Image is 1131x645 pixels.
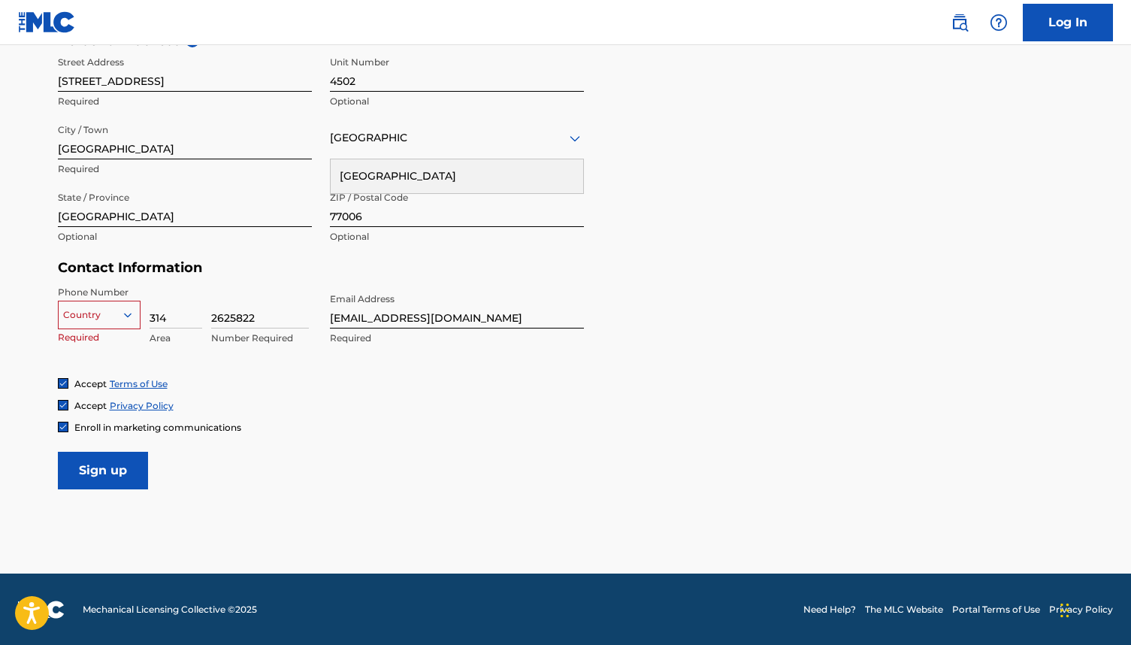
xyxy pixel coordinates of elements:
img: MLC Logo [18,11,76,33]
p: Required [58,95,312,108]
a: Public Search [945,8,975,38]
h5: Contact Information [58,259,584,277]
span: Accept [74,400,107,411]
p: Required [58,162,312,176]
p: Area [150,332,202,345]
span: Enroll in marketing communications [74,422,241,433]
a: Privacy Policy [110,400,174,411]
a: Log In [1023,4,1113,41]
a: Privacy Policy [1049,603,1113,616]
img: checkbox [59,422,68,432]
span: Mechanical Licensing Collective © 2025 [83,603,257,616]
a: The MLC Website [865,603,943,616]
img: checkbox [59,401,68,410]
img: logo [18,601,65,619]
img: search [951,14,969,32]
p: Required [58,331,141,344]
a: Need Help? [803,603,856,616]
div: Help [984,8,1014,38]
div: Drag [1060,588,1069,633]
img: help [990,14,1008,32]
div: [GEOGRAPHIC_DATA] [331,159,583,193]
span: Accept [74,378,107,389]
img: checkbox [59,379,68,388]
a: Portal Terms of Use [952,603,1040,616]
p: Optional [330,230,584,244]
p: Number Required [211,332,309,345]
iframe: Chat Widget [1056,573,1131,645]
p: Optional [58,230,312,244]
p: Optional [330,95,584,108]
a: Terms of Use [110,378,168,389]
input: Sign up [58,452,148,489]
p: Required [330,332,584,345]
